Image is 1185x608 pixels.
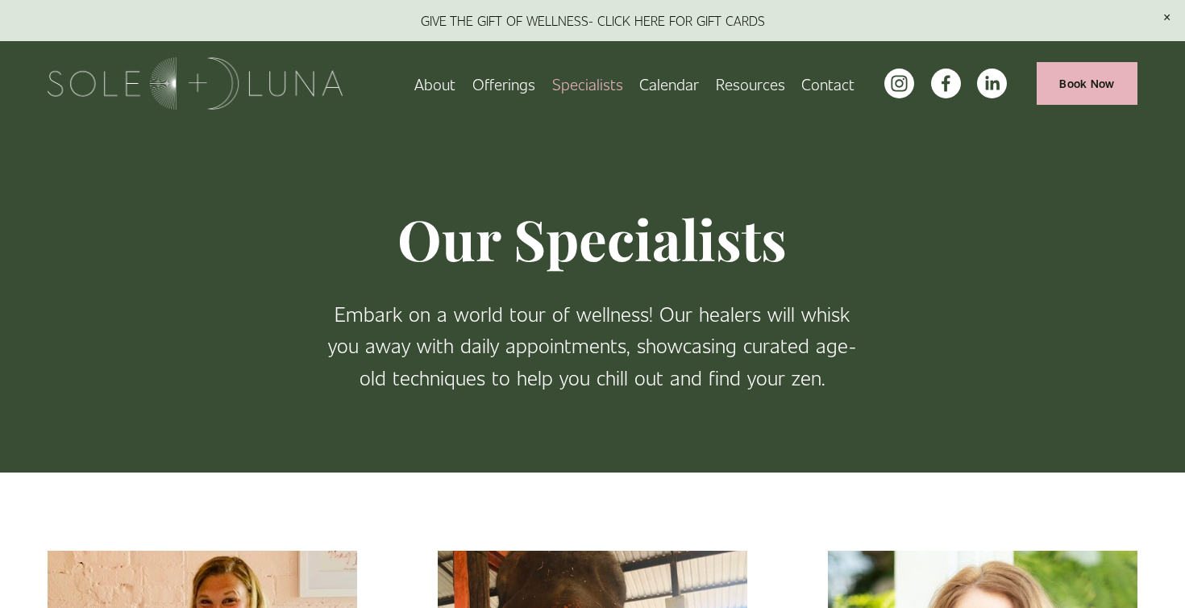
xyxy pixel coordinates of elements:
[931,69,961,98] a: facebook-unauth
[1037,62,1137,105] a: Book Now
[801,69,854,98] a: Contact
[552,69,623,98] a: Specialists
[884,69,914,98] a: instagram-unauth
[48,57,343,110] img: Sole + Luna
[472,69,535,98] a: folder dropdown
[716,71,785,96] span: Resources
[977,69,1007,98] a: LinkedIn
[716,69,785,98] a: folder dropdown
[639,69,699,98] a: Calendar
[414,69,455,98] a: About
[320,298,865,394] p: Embark on a world tour of wellness! Our healers will whisk you away with daily appointments, show...
[320,204,865,273] h1: Our Specialists
[472,71,535,96] span: Offerings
